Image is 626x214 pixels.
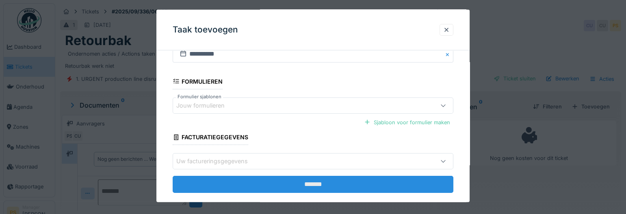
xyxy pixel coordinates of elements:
[176,101,236,110] div: Jouw formulieren
[173,25,238,35] h3: Taak toevoegen
[176,93,223,100] label: Formulier sjablonen
[173,75,223,89] div: Formulieren
[444,45,453,62] button: Close
[173,131,248,145] div: Facturatiegegevens
[361,117,453,128] div: Sjabloon voor formulier maken
[176,157,259,166] div: Uw factureringsgegevens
